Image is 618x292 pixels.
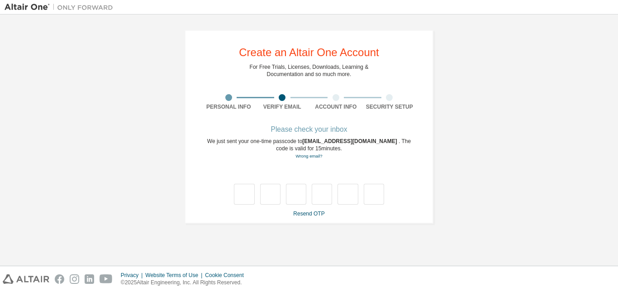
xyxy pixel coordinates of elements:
img: altair_logo.svg [3,274,49,284]
div: Security Setup [363,103,417,110]
p: © 2025 Altair Engineering, Inc. All Rights Reserved. [121,279,249,287]
div: Account Info [309,103,363,110]
img: youtube.svg [100,274,113,284]
div: Privacy [121,272,145,279]
div: We just sent your one-time passcode to . The code is valid for 15 minutes. [202,138,416,160]
img: linkedin.svg [85,274,94,284]
div: Personal Info [202,103,256,110]
div: Website Terms of Use [145,272,205,279]
div: Cookie Consent [205,272,249,279]
img: instagram.svg [70,274,79,284]
a: Go back to the registration form [295,153,322,158]
div: Please check your inbox [202,127,416,132]
span: [EMAIL_ADDRESS][DOMAIN_NAME] [302,138,399,144]
img: facebook.svg [55,274,64,284]
div: Create an Altair One Account [239,47,379,58]
div: For Free Trials, Licenses, Downloads, Learning & Documentation and so much more. [250,63,369,78]
img: Altair One [5,3,118,12]
a: Resend OTP [293,211,324,217]
div: Verify Email [256,103,309,110]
